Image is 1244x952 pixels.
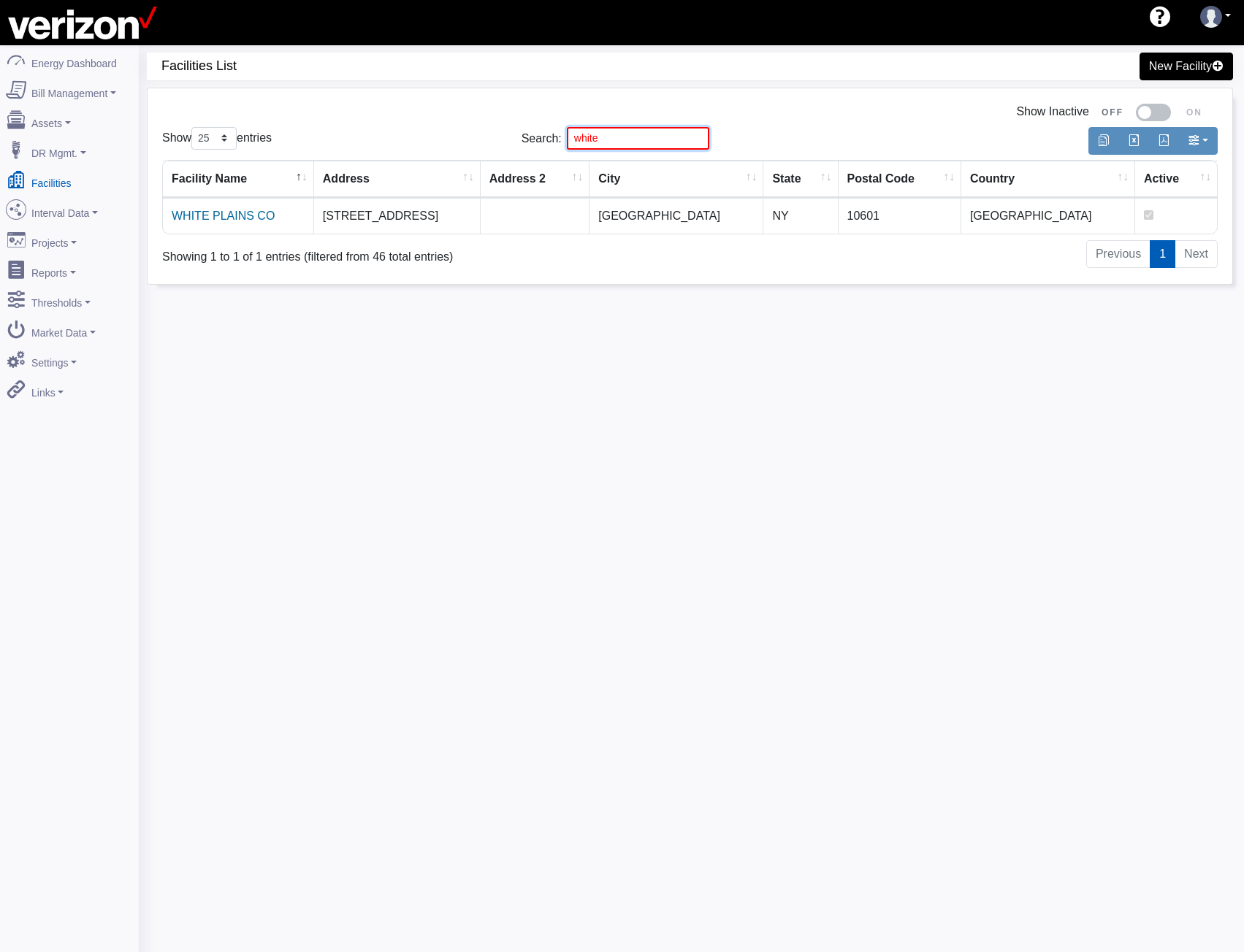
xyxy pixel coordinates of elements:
[961,161,1135,198] th: Country : activate to sort column ascending
[1135,161,1217,198] th: Active : activate to sort column ascending
[1140,53,1233,80] a: New Facility
[1148,127,1179,155] button: Generate PDF
[1118,127,1149,155] button: Export to Excel
[162,127,272,150] label: Show entries
[1150,240,1175,268] a: 1
[589,161,763,198] th: City : activate to sort column ascending
[1200,6,1222,28] img: user-3.svg
[314,161,481,198] th: Address : activate to sort column ascending
[961,198,1135,234] td: [GEOGRAPHIC_DATA]
[763,161,838,198] th: State : activate to sort column ascending
[839,198,961,234] td: 10601
[481,161,590,198] th: Address 2 : activate to sort column ascending
[161,53,698,80] span: Facilities List
[589,198,763,234] td: [GEOGRAPHIC_DATA]
[763,198,838,234] td: NY
[162,103,1218,121] div: Show Inactive
[314,198,481,234] td: [STREET_ADDRESS]
[163,161,314,198] th: Facility Name : activate to sort column descending
[162,239,589,266] div: Showing 1 to 1 of 1 entries (filtered from 46 total entries)
[567,127,709,150] input: Search:
[1088,127,1119,155] button: Copy to clipboard
[522,127,709,150] label: Search:
[839,161,961,198] th: Postal Code : activate to sort column ascending
[1178,127,1218,155] button: Show/Hide Columns
[191,127,237,150] select: Showentries
[172,210,275,222] a: WHITE PLAINS CO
